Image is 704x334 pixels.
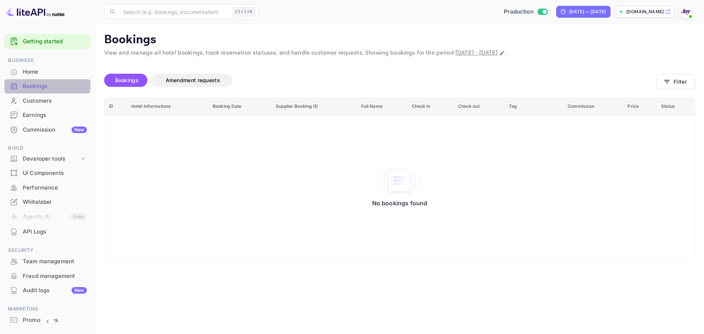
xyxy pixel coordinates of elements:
div: Home [23,68,87,76]
table: booking table [104,98,695,259]
div: Earnings [23,111,87,120]
a: Home [4,65,91,78]
div: Ctrl+K [232,7,255,16]
div: Performance [23,184,87,192]
div: Bookings [23,82,87,91]
div: Audit logsNew [4,283,91,298]
span: Production [504,8,533,16]
div: Promo codes [4,313,91,327]
div: Earnings [4,108,91,122]
a: Customers [4,94,91,107]
a: UI Components [4,166,91,180]
th: Tag [505,98,563,115]
input: Search (e.g. bookings, documentation) [119,4,230,19]
div: Fraud management [4,269,91,283]
span: Security [4,246,91,254]
a: Promo codes [4,313,91,327]
div: New [71,287,87,294]
a: Performance [4,181,91,194]
th: Price [623,98,657,115]
div: Commission [23,126,87,134]
a: Team management [4,254,91,268]
div: UI Components [23,169,87,177]
div: New [71,126,87,133]
span: Build [4,144,91,152]
div: Audit logs [23,286,87,295]
a: Fraud management [4,269,91,283]
div: Bookings [4,79,91,93]
div: Performance [4,181,91,195]
div: Whitelabel [23,198,87,206]
img: LiteAPI logo [6,6,65,18]
a: Getting started [23,37,87,46]
span: [DATE] - [DATE] [455,49,498,57]
div: Developer tools [23,155,80,163]
th: Check in [407,98,454,115]
p: Bookings [104,33,695,47]
div: account-settings tabs [104,74,656,87]
div: Fraud management [23,272,87,280]
a: CommissionNew [4,123,91,136]
span: Bookings [115,77,139,83]
a: Whitelabel [4,195,91,209]
span: Marketing [4,305,91,313]
th: Full Name [357,98,407,115]
th: Hotel informations [127,98,208,115]
p: View and manage all hotel bookings, track reservation statuses, and handle customer requests. Sho... [104,49,695,58]
p: [DOMAIN_NAME] [626,8,664,15]
div: Switch to Sandbox mode [501,8,550,16]
div: Customers [23,97,87,105]
button: Collapse navigation [41,315,54,328]
p: No bookings found [372,199,428,207]
div: Whitelabel [4,195,91,209]
span: Business [4,56,91,65]
th: Status [657,98,695,115]
a: Bookings [4,79,91,93]
th: Check out [454,98,505,115]
div: API Logs [4,225,91,239]
button: Change date range [498,49,506,57]
img: No bookings found [378,165,422,196]
div: CommissionNew [4,123,91,137]
span: Amendment requests [166,77,220,83]
th: ID [104,98,127,115]
th: Booking Date [208,98,271,115]
div: API Logs [23,228,87,236]
div: Team management [23,257,87,266]
div: [DATE] — [DATE] [569,8,606,15]
div: Developer tools [4,153,91,165]
th: Commission [563,98,623,115]
div: Team management [4,254,91,269]
button: Filter [656,74,695,89]
th: Supplier Booking ID [271,98,356,115]
a: Audit logsNew [4,283,91,297]
div: Promo codes [23,316,87,324]
a: API Logs [4,225,91,238]
div: UI Components [4,166,91,180]
img: With Joy [680,6,692,18]
a: Earnings [4,108,91,122]
div: Getting started [4,34,91,49]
